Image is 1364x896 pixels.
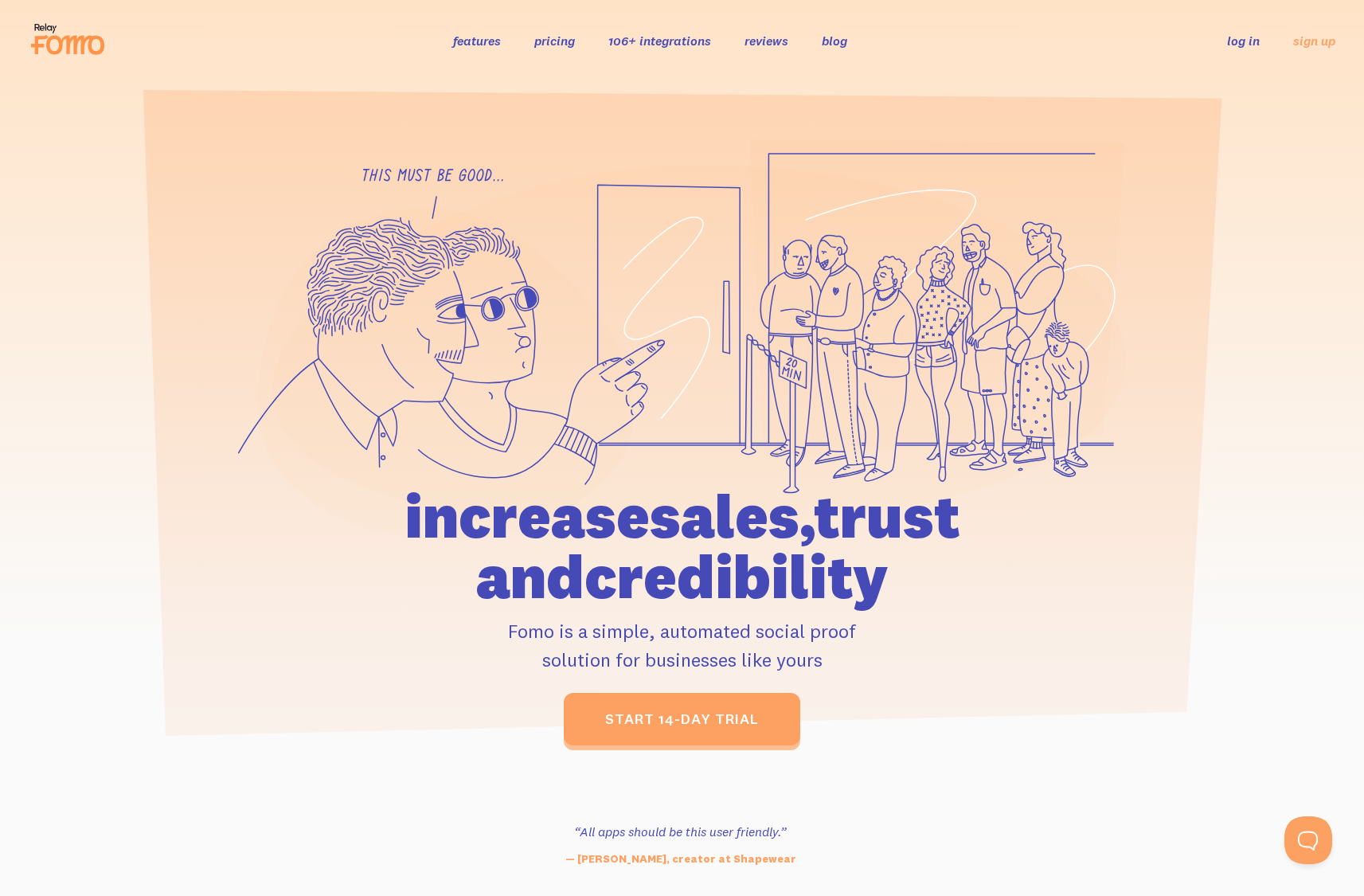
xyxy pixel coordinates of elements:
h3: “All apps should be this user friendly.” [463,822,898,841]
p: — [PERSON_NAME], creator at Shapewear [463,851,898,867]
a: 106+ integrations [608,33,711,49]
a: features [453,33,501,49]
p: Fomo is a simple, automated social proof solution for businesses like yours [314,616,1051,674]
a: log in [1227,33,1260,49]
a: pricing [534,33,575,49]
a: start 14-day trial [564,693,800,745]
a: blog [822,33,847,49]
a: sign up [1293,33,1335,49]
a: reviews [745,33,788,49]
h1: increase sales, trust and credibility [314,486,1051,607]
iframe: Help Scout Beacon - Open [1284,816,1332,864]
